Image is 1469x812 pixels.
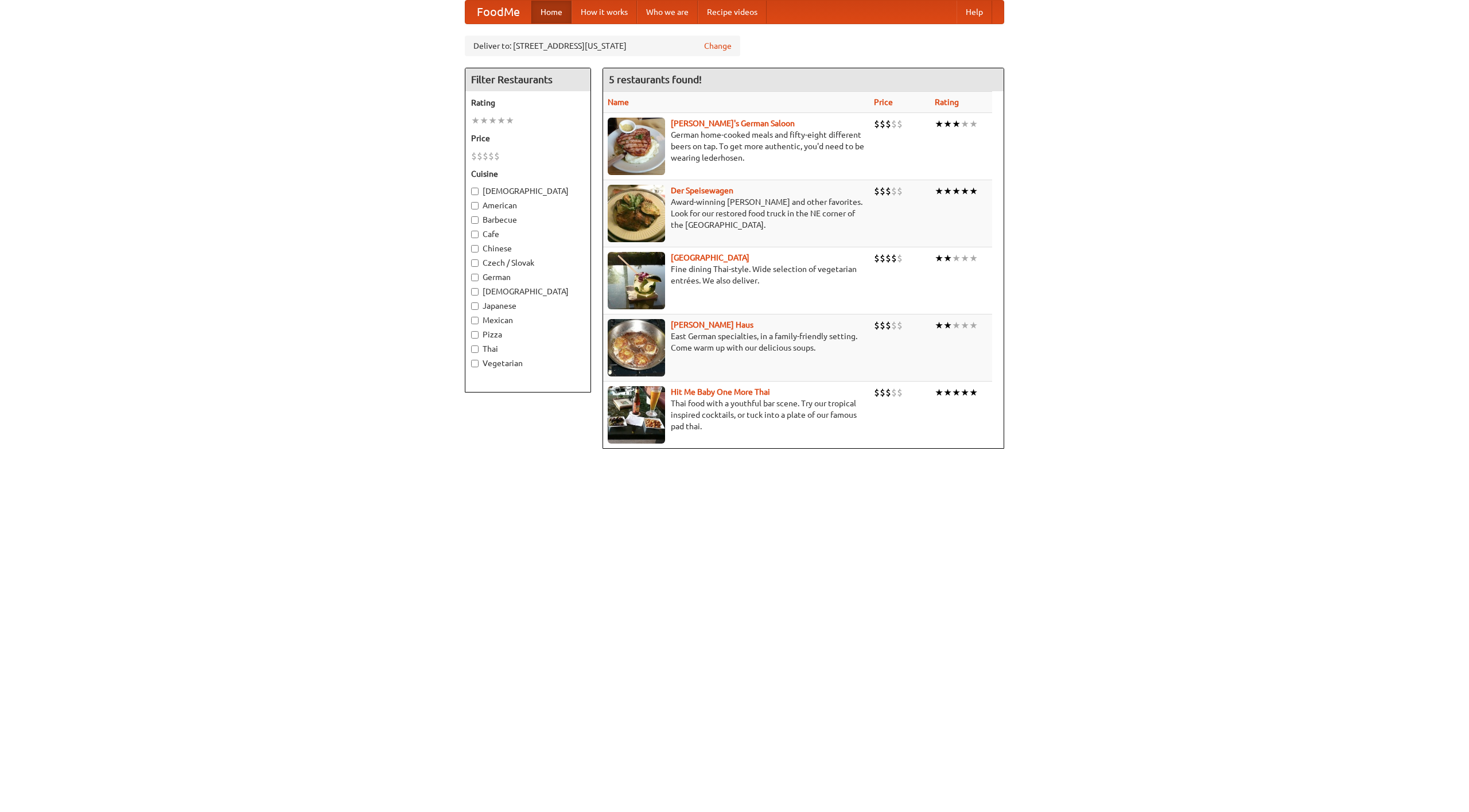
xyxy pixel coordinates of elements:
li: $ [885,118,891,130]
label: Czech / Slovak [471,257,585,269]
li: ★ [969,386,978,399]
label: Vegetarian [471,358,585,369]
li: ★ [480,114,488,127]
li: $ [897,185,903,197]
a: Rating [935,98,959,107]
h4: Filter Restaurants [465,68,590,91]
h5: Rating [471,97,585,108]
input: Cafe [471,231,479,238]
label: [DEMOGRAPHIC_DATA] [471,286,585,297]
a: Recipe videos [698,1,767,24]
label: Pizza [471,329,585,340]
input: [DEMOGRAPHIC_DATA] [471,288,479,296]
li: $ [477,150,483,162]
li: $ [897,118,903,130]
li: $ [494,150,500,162]
li: ★ [471,114,480,127]
b: [PERSON_NAME] Haus [671,320,753,329]
a: Name [608,98,629,107]
li: $ [880,118,885,130]
li: ★ [961,386,969,399]
a: FoodMe [465,1,531,24]
li: $ [880,319,885,332]
ng-pluralize: 5 restaurants found! [609,74,702,85]
li: ★ [943,185,952,197]
li: ★ [961,252,969,265]
li: $ [874,118,880,130]
li: $ [874,319,880,332]
li: $ [885,386,891,399]
li: ★ [935,252,943,265]
li: $ [874,185,880,197]
li: $ [880,185,885,197]
li: ★ [952,386,961,399]
li: ★ [961,319,969,332]
img: esthers.jpg [608,118,665,175]
label: Chinese [471,243,585,254]
li: $ [897,319,903,332]
li: ★ [935,185,943,197]
input: German [471,274,479,281]
a: Hit Me Baby One More Thai [671,387,770,397]
input: Czech / Slovak [471,259,479,267]
input: Thai [471,345,479,353]
a: Der Speisewagen [671,186,733,195]
li: $ [488,150,494,162]
img: kohlhaus.jpg [608,319,665,376]
div: Deliver to: [STREET_ADDRESS][US_STATE] [465,36,740,56]
li: $ [891,386,897,399]
li: ★ [952,185,961,197]
li: $ [880,386,885,399]
li: $ [891,118,897,130]
li: ★ [935,386,943,399]
li: $ [874,386,880,399]
input: Japanese [471,302,479,310]
li: ★ [969,319,978,332]
li: $ [891,252,897,265]
h5: Price [471,133,585,144]
li: $ [897,252,903,265]
p: German home-cooked meals and fifty-eight different beers on tap. To get more authentic, you'd nee... [608,129,865,164]
a: [GEOGRAPHIC_DATA] [671,253,749,262]
a: Change [704,40,732,52]
label: Japanese [471,300,585,312]
input: [DEMOGRAPHIC_DATA] [471,188,479,195]
a: Help [957,1,992,24]
img: satay.jpg [608,252,665,309]
li: $ [874,252,880,265]
li: $ [880,252,885,265]
li: ★ [935,319,943,332]
li: $ [897,386,903,399]
p: East German specialties, in a family-friendly setting. Come warm up with our delicious soups. [608,331,865,353]
li: ★ [952,118,961,130]
img: babythai.jpg [608,386,665,444]
label: Thai [471,343,585,355]
input: Mexican [471,317,479,324]
input: Vegetarian [471,360,479,367]
li: $ [885,252,891,265]
li: ★ [506,114,514,127]
li: ★ [943,252,952,265]
li: $ [891,319,897,332]
label: American [471,200,585,211]
li: ★ [943,386,952,399]
p: Fine dining Thai-style. Wide selection of vegetarian entrées. We also deliver. [608,263,865,286]
label: Mexican [471,314,585,326]
img: speisewagen.jpg [608,185,665,242]
label: German [471,271,585,283]
a: Price [874,98,893,107]
li: ★ [935,118,943,130]
h5: Cuisine [471,168,585,180]
li: $ [885,319,891,332]
p: Thai food with a youthful bar scene. Try our tropical inspired cocktails, or tuck into a plate of... [608,398,865,432]
input: Barbecue [471,216,479,224]
li: ★ [952,252,961,265]
li: ★ [497,114,506,127]
label: [DEMOGRAPHIC_DATA] [471,185,585,197]
li: ★ [961,185,969,197]
li: ★ [943,118,952,130]
li: ★ [969,252,978,265]
li: ★ [969,118,978,130]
